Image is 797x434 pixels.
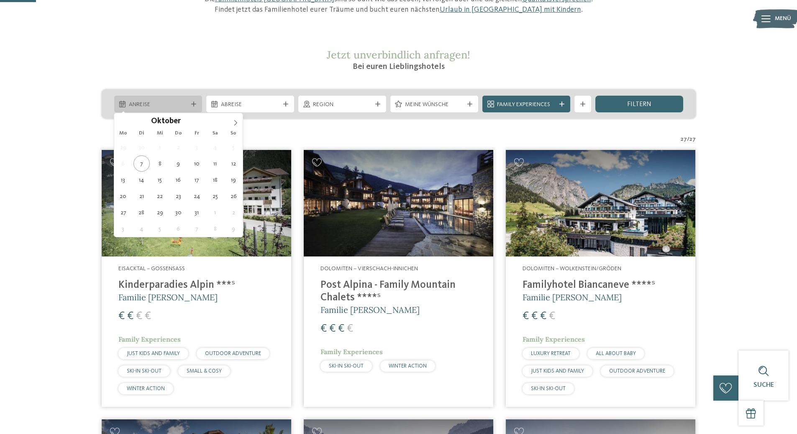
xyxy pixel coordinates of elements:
[207,139,223,155] span: Oktober 4, 2025
[129,101,187,109] span: Anreise
[347,323,353,334] span: €
[226,221,242,237] span: November 9, 2025
[221,101,279,109] span: Abreise
[313,101,372,109] span: Region
[531,386,566,391] span: SKI-IN SKI-OUT
[320,279,477,304] h4: Post Alpina - Family Mountain Chalets ****ˢ
[145,311,151,322] span: €
[127,368,161,374] span: SKI-IN SKI-OUT
[187,131,206,136] span: Fr
[102,150,291,407] a: Familienhotels gesucht? Hier findet ihr die besten! Eisacktal – Gossensass Kinderparadies Alpin *...
[132,131,151,136] span: Di
[687,135,689,144] span: /
[329,363,364,369] span: SKI-IN SKI-OUT
[506,150,695,256] img: Familienhotels gesucht? Hier findet ihr die besten!
[497,101,556,109] span: Family Experiences
[170,188,187,204] span: Oktober 23, 2025
[523,279,679,292] h4: Familyhotel Biancaneve ****ˢ
[523,292,622,302] span: Familie [PERSON_NAME]
[207,155,223,172] span: Oktober 11, 2025
[226,155,242,172] span: Oktober 12, 2025
[118,292,218,302] span: Familie [PERSON_NAME]
[405,101,464,109] span: Meine Wünsche
[118,335,181,343] span: Family Experiences
[627,101,651,108] span: filtern
[152,172,168,188] span: Oktober 15, 2025
[133,188,150,204] span: Oktober 21, 2025
[133,155,150,172] span: Oktober 7, 2025
[207,204,223,221] span: November 1, 2025
[115,172,131,188] span: Oktober 13, 2025
[224,131,243,136] span: So
[187,368,222,374] span: SMALL & COSY
[226,172,242,188] span: Oktober 19, 2025
[114,131,133,136] span: Mo
[189,221,205,237] span: November 7, 2025
[609,368,665,374] span: OUTDOOR ADVENTURE
[133,221,150,237] span: November 4, 2025
[440,6,581,13] a: Urlaub in [GEOGRAPHIC_DATA] mit Kindern
[206,131,224,136] span: Sa
[170,172,187,188] span: Oktober 16, 2025
[133,172,150,188] span: Oktober 14, 2025
[115,139,131,155] span: September 29, 2025
[118,266,185,272] span: Eisacktal – Gossensass
[596,351,636,356] span: ALL ABOUT BABY
[170,221,187,237] span: November 6, 2025
[531,311,538,322] span: €
[207,188,223,204] span: Oktober 25, 2025
[115,204,131,221] span: Oktober 27, 2025
[304,150,493,407] a: Familienhotels gesucht? Hier findet ihr die besten! Dolomiten – Vierschach-Innichen Post Alpina -...
[549,311,555,322] span: €
[170,204,187,221] span: Oktober 30, 2025
[133,204,150,221] span: Oktober 28, 2025
[389,363,427,369] span: WINTER ACTION
[152,188,168,204] span: Oktober 22, 2025
[523,266,621,272] span: Dolomiten – Wolkenstein/Gröden
[189,172,205,188] span: Oktober 17, 2025
[523,311,529,322] span: €
[540,311,546,322] span: €
[133,139,150,155] span: September 30, 2025
[689,135,696,144] span: 27
[329,323,336,334] span: €
[531,351,571,356] span: LUXURY RETREAT
[170,155,187,172] span: Oktober 9, 2025
[523,335,585,343] span: Family Experiences
[226,139,242,155] span: Oktober 5, 2025
[181,117,208,125] input: Year
[207,172,223,188] span: Oktober 18, 2025
[189,204,205,221] span: Oktober 31, 2025
[151,118,181,126] span: Oktober
[102,150,291,256] img: Kinderparadies Alpin ***ˢ
[226,188,242,204] span: Oktober 26, 2025
[531,368,584,374] span: JUST KIDS AND FAMILY
[506,150,695,407] a: Familienhotels gesucht? Hier findet ihr die besten! Dolomiten – Wolkenstein/Gröden Familyhotel Bi...
[136,311,142,322] span: €
[681,135,687,144] span: 27
[152,204,168,221] span: Oktober 29, 2025
[127,351,180,356] span: JUST KIDS AND FAMILY
[205,351,261,356] span: OUTDOOR ADVENTURE
[353,63,445,71] span: Bei euren Lieblingshotels
[320,348,383,356] span: Family Experiences
[127,386,165,391] span: WINTER ACTION
[170,139,187,155] span: Oktober 2, 2025
[115,155,131,172] span: Oktober 6, 2025
[127,311,133,322] span: €
[189,155,205,172] span: Oktober 10, 2025
[207,221,223,237] span: November 8, 2025
[115,221,131,237] span: November 3, 2025
[753,382,774,388] span: Suche
[338,323,344,334] span: €
[152,155,168,172] span: Oktober 8, 2025
[152,221,168,237] span: November 5, 2025
[151,131,169,136] span: Mi
[115,188,131,204] span: Oktober 20, 2025
[320,266,418,272] span: Dolomiten – Vierschach-Innichen
[327,48,470,61] span: Jetzt unverbindlich anfragen!
[169,131,187,136] span: Do
[320,323,327,334] span: €
[118,311,125,322] span: €
[189,139,205,155] span: Oktober 3, 2025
